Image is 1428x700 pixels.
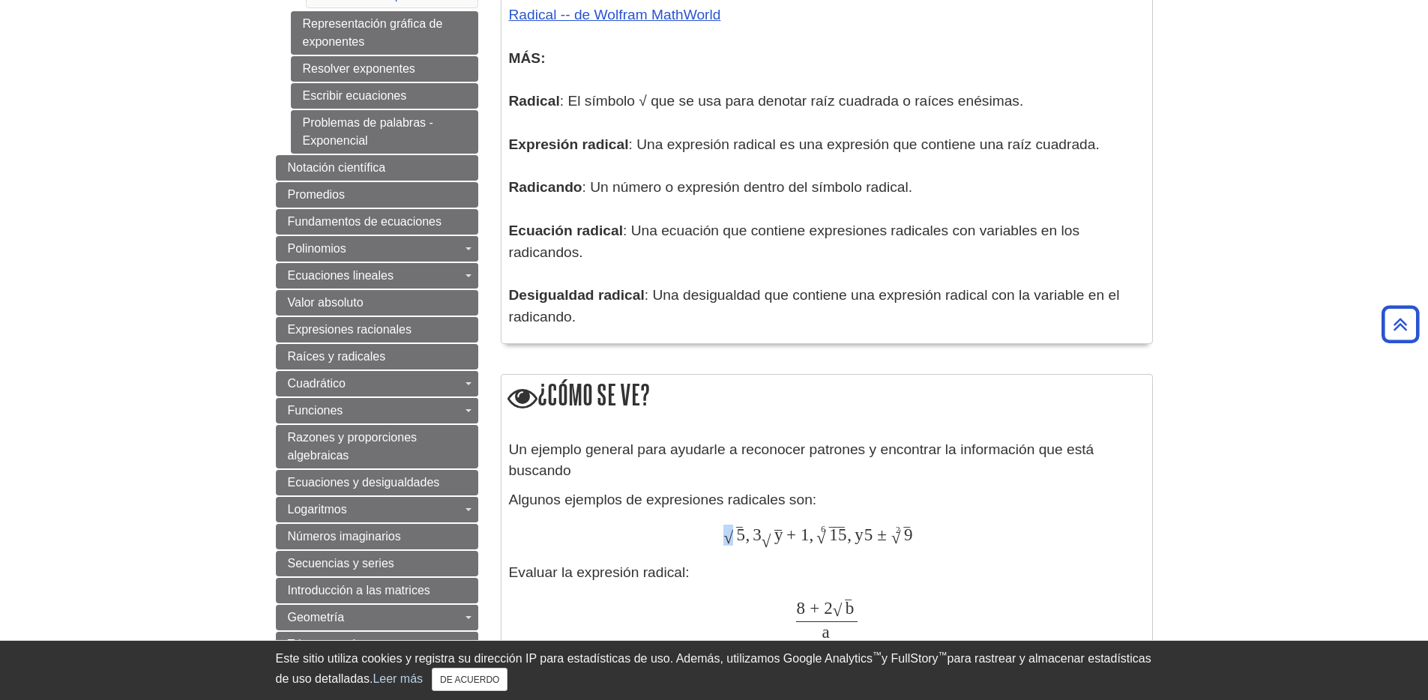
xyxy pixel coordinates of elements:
font: Logaritmos [288,503,347,516]
font: para rastrear y almacenar estadísticas de uso detalladas. [276,652,1151,685]
a: Logaritmos [276,497,478,522]
font: Radicando [509,179,582,195]
font: Algunos ejemplos de expresiones radicales son: [509,492,817,507]
font: b [846,598,855,618]
font: ¿Cómo se ve? [537,379,650,410]
a: Secuencias y series [276,551,478,576]
font: a [822,622,830,642]
a: Ecuaciones lineales [276,263,478,289]
font: 3 [753,525,762,544]
font: Valor absoluto [288,296,364,309]
a: Geometría [276,605,478,630]
font: Problemas de palabras - Exponencial [303,116,433,147]
font: : El símbolo √ que se usa para denotar raíz cuadrada o raíces enésimas. [560,93,1023,109]
font: ‾ [838,525,844,545]
font: , [847,525,852,544]
font: Evaluar la expresión radical: [509,564,690,580]
a: Funciones [276,398,478,423]
font: Números imaginarios [288,530,401,543]
font: √ [816,528,826,547]
font: Expresión radical [509,136,629,152]
a: Escribir ecuaciones [291,83,478,109]
font: √ [723,528,733,547]
font: y [855,525,864,544]
font: 6 [821,525,825,534]
font: Fundamentos de ecuaciones [288,215,442,228]
font: √ [833,600,843,620]
font: : Un número o expresión dentro del símbolo radical. [582,179,912,195]
font: 8 [797,598,806,618]
font: y [774,525,783,544]
font: Representación gráfica de exponentes [303,17,443,48]
font: ‾ [829,525,835,545]
font: Raíces y radicales [288,350,386,363]
a: Radical -- de Wolfram MathWorld [509,7,721,22]
font: Resolver exponentes [303,62,415,75]
font: ‾ [737,525,743,545]
a: Trigonometría [276,632,478,657]
a: Cuadrático [276,371,478,396]
a: Introducción a las matrices [276,578,478,603]
font: y FullStory [882,652,939,665]
a: Volver arriba [1376,314,1424,334]
font: Trigonometría [288,638,362,651]
a: Fundamentos de ecuaciones [276,209,478,235]
font: 2 [896,525,900,534]
font: , [810,525,814,544]
font: 15 [829,525,846,544]
font: √ [762,531,771,551]
font: Desigualdad radical [509,287,645,303]
font: + [786,525,796,544]
font: Un ejemplo general para ayudarle a reconocer patrones y encontrar la información que está buscando [509,441,1094,479]
font: : Una desigualdad que contiene una expresión radical con la variable en el radicando. [509,287,1120,325]
a: Polinomios [276,236,478,262]
font: Funciones [288,404,343,417]
a: Ecuaciones y desigualdades [276,470,478,495]
font: Ecuaciones y desigualdades [288,476,440,489]
font: Notación científica [288,161,386,174]
font: Radical [509,93,560,109]
font: ‾ [834,525,840,545]
font: Ecuación radical [509,223,624,238]
a: Números imaginarios [276,524,478,549]
font: Geometría [288,611,345,624]
font: ± [877,525,887,544]
font: √ [891,528,901,547]
font: : Una expresión radical es una expresión que contiene una raíz cuadrada. [628,136,1099,152]
a: Valor absoluto [276,290,478,316]
font: ™ [873,650,882,660]
font: 9 [904,525,913,544]
button: Cerca [432,668,507,691]
font: Polinomios [288,242,346,255]
font: ™ [939,650,948,660]
a: Representación gráfica de exponentes [291,11,478,55]
font: ‾ [846,598,852,618]
font: Este sitio utiliza cookies y registra su dirección IP para estadísticas de uso. Además, utilizamo... [276,652,873,665]
font: 1 [801,525,810,544]
a: Razones y proporciones algebraicas [276,425,478,468]
font: , [746,525,750,544]
font: ‾ [904,525,910,545]
a: Raíces y radicales [276,344,478,369]
a: Problemas de palabras - Exponencial [291,110,478,154]
font: 5 [864,525,873,544]
font: 2 [824,598,833,618]
font: Razones y proporciones algebraicas [288,431,418,462]
font: Expresiones racionales [288,323,412,336]
font: Cuadrático [288,377,346,390]
font: DE ACUERDO [440,675,499,685]
font: Secuencias y series [288,557,394,570]
font: Promedios [288,188,345,201]
a: Notación científica [276,155,478,181]
a: Expresiones racionales [276,317,478,343]
font: Introducción a las matrices [288,584,430,597]
font: Escribir ecuaciones [303,89,407,102]
a: Leer más [373,672,423,685]
font: Ecuaciones lineales [288,269,394,282]
a: Resolver exponentes [291,56,478,82]
font: MÁS: [509,50,546,66]
font: + [810,598,819,618]
font: 5 [737,525,746,544]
